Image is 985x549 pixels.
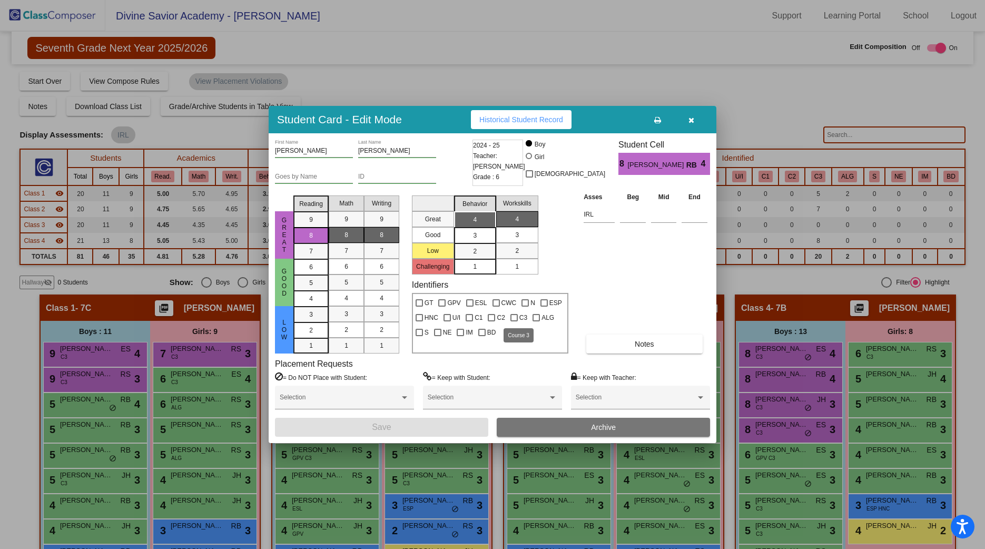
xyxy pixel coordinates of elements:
[344,214,348,224] span: 9
[275,372,367,383] label: = Do NOT Place with Student:
[425,297,434,309] span: GT
[549,297,562,309] span: ESP
[299,199,323,209] span: Reading
[519,311,527,324] span: C3
[380,214,383,224] span: 9
[277,113,402,126] h3: Student Card - Edit Mode
[344,246,348,256] span: 7
[380,262,383,271] span: 6
[275,173,353,181] input: goes by name
[280,268,289,297] span: Good
[380,293,383,303] span: 4
[534,152,545,162] div: Girl
[425,311,438,324] span: HNC
[462,199,487,209] span: Behavior
[584,207,615,222] input: assessment
[309,341,313,350] span: 1
[466,326,472,339] span: IM
[280,217,289,253] span: Great
[380,278,383,287] span: 5
[473,172,499,182] span: Grade : 6
[344,309,348,319] span: 3
[309,310,313,319] span: 3
[380,246,383,256] span: 7
[618,140,710,150] h3: Student Cell
[425,326,429,339] span: S
[581,191,617,203] th: Asses
[617,191,648,203] th: Beg
[473,215,477,224] span: 4
[515,262,519,271] span: 1
[344,325,348,335] span: 2
[280,319,289,341] span: Low
[479,115,563,124] span: Historical Student Record
[309,278,313,288] span: 5
[627,160,686,171] span: [PERSON_NAME]
[344,230,348,240] span: 8
[497,418,710,437] button: Archive
[309,231,313,240] span: 8
[309,326,313,335] span: 2
[534,140,546,149] div: Boy
[571,372,636,383] label: = Keep with Teacher:
[423,372,490,383] label: = Keep with Student:
[501,297,517,309] span: CWC
[475,297,487,309] span: ESL
[503,199,531,208] span: Workskills
[344,341,348,350] span: 1
[471,110,572,129] button: Historical Student Record
[473,262,477,271] span: 1
[473,140,500,151] span: 2024 - 25
[635,340,654,348] span: Notes
[686,160,701,171] span: RB
[497,311,505,324] span: C2
[515,230,519,240] span: 3
[412,280,448,290] label: Identifiers
[275,418,488,437] button: Save
[452,311,460,324] span: U/I
[339,199,353,208] span: Math
[380,341,383,350] span: 1
[309,262,313,272] span: 6
[473,247,477,256] span: 2
[515,246,519,256] span: 2
[380,309,383,319] span: 3
[535,168,605,180] span: [DEMOGRAPHIC_DATA]
[447,297,460,309] span: GPV
[275,359,353,369] label: Placement Requests
[679,191,710,203] th: End
[648,191,679,203] th: Mid
[475,311,482,324] span: C1
[372,199,391,208] span: Writing
[344,262,348,271] span: 6
[309,215,313,224] span: 9
[380,325,383,335] span: 2
[618,158,627,170] span: 8
[344,293,348,303] span: 4
[530,297,535,309] span: N
[541,311,554,324] span: ALG
[701,158,710,170] span: 4
[309,294,313,303] span: 4
[309,247,313,256] span: 7
[372,423,391,432] span: Save
[591,423,616,432] span: Archive
[586,335,702,354] button: Notes
[473,151,525,172] span: Teacher: [PERSON_NAME]
[380,230,383,240] span: 8
[487,326,496,339] span: BD
[344,278,348,287] span: 5
[515,214,519,224] span: 4
[443,326,452,339] span: NE
[473,231,477,240] span: 3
